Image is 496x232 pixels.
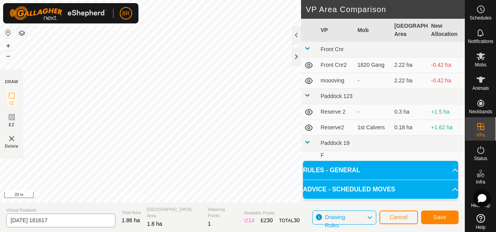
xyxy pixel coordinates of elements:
span: [GEOGRAPHIC_DATA] Area [147,206,202,219]
td: +0.37 ha [428,201,465,226]
span: Neckbands [469,109,492,114]
td: -0.42 ha [428,73,465,89]
td: Reserve 2 [317,104,354,120]
td: 2.22 ha [391,73,428,89]
th: VP [317,19,354,42]
td: +1.5 ha [428,104,465,120]
span: Infra [476,180,485,184]
div: TOTAL [279,216,299,225]
button: – [4,51,13,61]
span: Available Points [244,210,299,216]
td: 2.22 ha [391,57,428,73]
span: Heatmap [471,203,490,208]
td: 0.75 ha [391,151,428,176]
div: IZ [244,216,254,225]
p-accordion-header: RULES - GENERAL [303,161,458,180]
td: Front Cnr2 [317,57,354,73]
span: Watering Points [208,206,238,219]
img: Gallagher Logo [9,6,107,20]
div: EZ [261,216,273,225]
span: Cancel [390,214,408,220]
td: +1.62 ha [428,120,465,136]
span: 1.8 ha [147,221,162,227]
span: Save [433,214,446,220]
span: 1.86 ha [122,217,140,223]
button: + [4,41,13,50]
td: -0.42 ha [428,57,465,73]
span: Mobs [475,62,486,67]
span: Delete [5,143,19,149]
button: Save [421,211,459,224]
span: Notifications [468,39,493,44]
th: Mob [354,19,391,42]
th: New Allocation [428,19,465,42]
span: Paddock 19 [321,140,349,146]
div: MA Cows 2 [358,159,388,168]
span: Paddock 123 [321,93,353,99]
button: Cancel [379,211,418,224]
span: 30 [267,217,273,223]
span: Drawing Rules [325,214,345,228]
span: Status [474,156,487,161]
span: BR [122,9,129,18]
td: Reserve2 [317,120,354,136]
span: Total Area [122,209,141,216]
span: RULES - GENERAL [303,166,360,175]
span: Virtual Paddock [6,207,115,214]
td: F [PERSON_NAME] 3 [317,201,354,226]
h2: VP Area Comparison [306,5,465,14]
div: - [358,77,388,85]
td: F [PERSON_NAME] 1 [317,151,354,176]
span: 14 [248,217,255,223]
td: 1.43 ha [391,201,428,226]
button: Map Layers [17,29,27,38]
span: 1 [208,221,211,227]
span: Front Cnr [321,46,344,52]
div: 1st Calvers [358,123,388,132]
span: Help [476,225,485,230]
img: VP [7,134,16,143]
div: DRAW [5,79,18,85]
div: - [358,108,388,116]
div: 1820 Gang [358,61,388,69]
td: 0.18 ha [391,120,428,136]
span: 30 [294,217,300,223]
button: Reset Map [4,28,13,37]
span: ADVICE - SCHEDULED MOVES [303,185,395,194]
span: Animals [472,86,489,91]
td: moooving [317,73,354,89]
a: Contact Us [158,192,181,199]
span: Schedules [469,16,491,20]
th: [GEOGRAPHIC_DATA] Area [391,19,428,42]
span: EZ [9,122,15,128]
td: +1.05 ha [428,151,465,176]
span: VPs [476,133,485,137]
span: IZ [10,100,14,106]
td: 0.3 ha [391,104,428,120]
a: Privacy Policy [120,192,149,199]
p-accordion-header: ADVICE - SCHEDULED MOVES [303,180,458,199]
